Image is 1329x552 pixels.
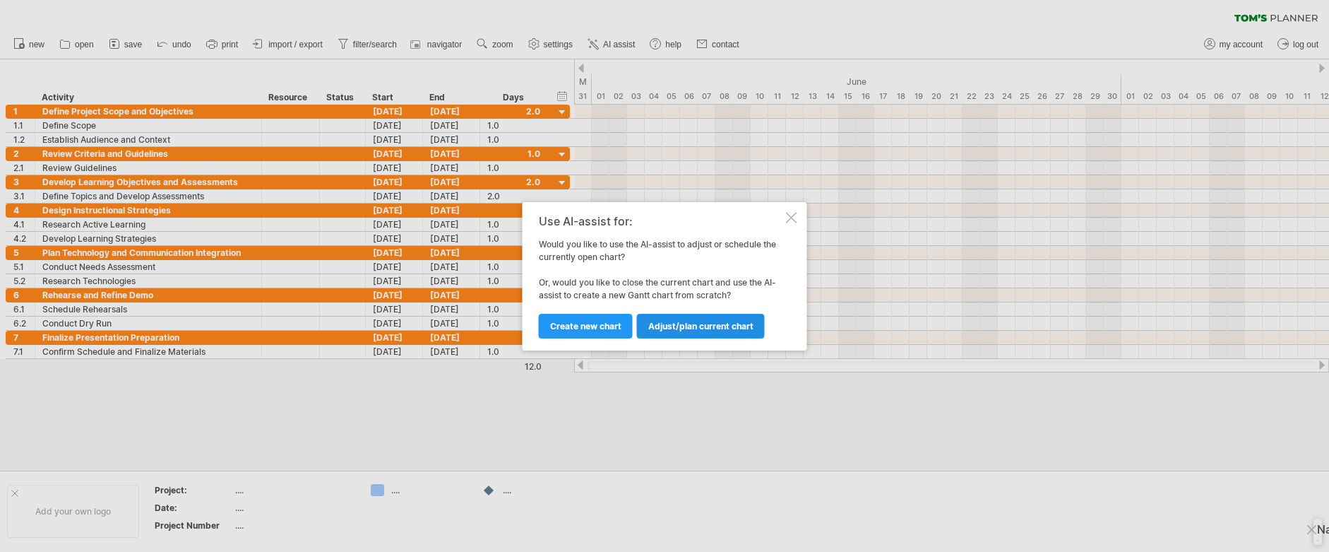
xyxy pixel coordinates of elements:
[648,321,753,331] span: Adjust/plan current chart
[550,321,621,331] span: Create new chart
[637,314,765,339] a: Adjust/plan current chart
[539,215,783,228] div: Use AI-assist for:
[539,314,633,339] a: Create new chart
[539,215,783,338] div: Would you like to use the AI-assist to adjust or schedule the currently open chart? Or, would you...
